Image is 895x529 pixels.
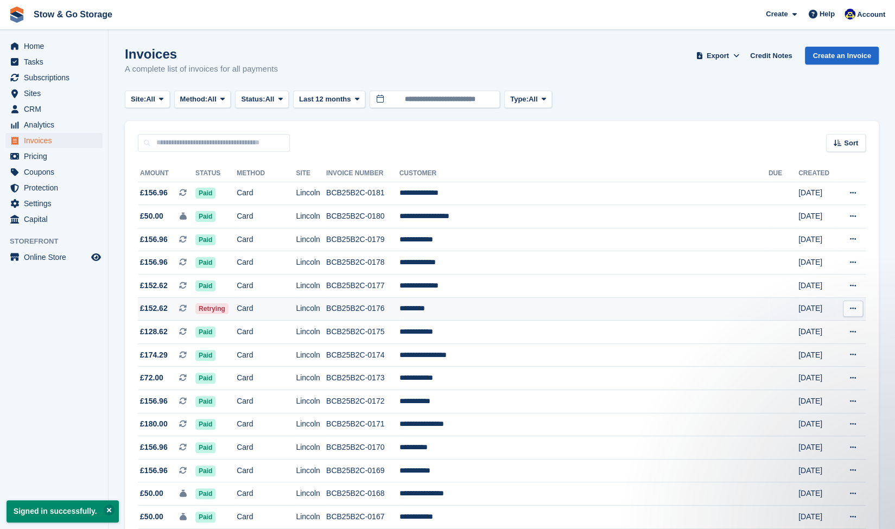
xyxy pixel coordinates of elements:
[293,91,365,109] button: Last 12 months
[138,165,195,182] th: Amount
[798,321,837,344] td: [DATE]
[296,482,326,506] td: Lincoln
[798,228,837,251] td: [DATE]
[140,257,168,268] span: £156.96
[237,228,296,251] td: Card
[140,234,168,245] span: £156.96
[707,50,729,61] span: Export
[237,413,296,436] td: Card
[24,149,89,164] span: Pricing
[195,466,215,476] span: Paid
[140,396,168,407] span: £156.96
[140,211,163,222] span: £50.00
[140,418,168,430] span: £180.00
[235,91,288,109] button: Status: All
[798,390,837,413] td: [DATE]
[237,390,296,413] td: Card
[798,297,837,321] td: [DATE]
[241,94,265,105] span: Status:
[326,165,399,182] th: Invoice Number
[9,7,25,23] img: stora-icon-8386f47178a22dfd0bd8f6a31ec36ba5ce8667c1dd55bd0f319d3a0aa187defe.svg
[237,275,296,298] td: Card
[140,303,168,314] span: £152.62
[326,343,399,367] td: BCB25B2C-0174
[237,343,296,367] td: Card
[195,488,215,499] span: Paid
[845,9,855,20] img: Rob Good-Stephenson
[326,436,399,460] td: BCB25B2C-0170
[296,367,326,390] td: Lincoln
[296,182,326,205] td: Lincoln
[140,511,163,522] span: £50.00
[195,396,215,407] span: Paid
[844,138,858,149] span: Sort
[769,165,798,182] th: Due
[29,5,117,23] a: Stow & Go Storage
[5,70,103,85] a: menu
[857,9,885,20] span: Account
[24,39,89,54] span: Home
[207,94,217,105] span: All
[195,512,215,522] span: Paid
[326,367,399,390] td: BCB25B2C-0173
[140,280,168,291] span: £152.62
[5,250,103,265] a: menu
[694,47,741,65] button: Export
[131,94,146,105] span: Site:
[798,165,837,182] th: Created
[299,94,351,105] span: Last 12 months
[798,413,837,436] td: [DATE]
[140,187,168,199] span: £156.96
[237,321,296,344] td: Card
[237,297,296,321] td: Card
[504,91,552,109] button: Type: All
[140,326,168,337] span: £128.62
[195,350,215,361] span: Paid
[5,54,103,69] a: menu
[326,390,399,413] td: BCB25B2C-0172
[140,349,168,361] span: £174.29
[798,367,837,390] td: [DATE]
[24,164,89,180] span: Coupons
[798,506,837,529] td: [DATE]
[24,133,89,148] span: Invoices
[180,94,208,105] span: Method:
[798,182,837,205] td: [DATE]
[125,91,170,109] button: Site: All
[5,180,103,195] a: menu
[798,459,837,482] td: [DATE]
[237,251,296,275] td: Card
[326,506,399,529] td: BCB25B2C-0167
[326,459,399,482] td: BCB25B2C-0169
[237,165,296,182] th: Method
[326,297,399,321] td: BCB25B2C-0176
[237,482,296,506] td: Card
[24,101,89,117] span: CRM
[766,9,788,20] span: Create
[24,212,89,227] span: Capital
[237,182,296,205] td: Card
[798,275,837,298] td: [DATE]
[237,205,296,228] td: Card
[296,297,326,321] td: Lincoln
[296,228,326,251] td: Lincoln
[296,506,326,529] td: Lincoln
[798,436,837,460] td: [DATE]
[798,251,837,275] td: [DATE]
[140,442,168,453] span: £156.96
[237,506,296,529] td: Card
[24,54,89,69] span: Tasks
[326,321,399,344] td: BCB25B2C-0175
[125,47,278,61] h1: Invoices
[237,367,296,390] td: Card
[326,228,399,251] td: BCB25B2C-0179
[805,47,879,65] a: Create an Invoice
[326,275,399,298] td: BCB25B2C-0177
[24,250,89,265] span: Online Store
[296,205,326,228] td: Lincoln
[326,482,399,506] td: BCB25B2C-0168
[296,275,326,298] td: Lincoln
[5,212,103,227] a: menu
[326,205,399,228] td: BCB25B2C-0180
[296,436,326,460] td: Lincoln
